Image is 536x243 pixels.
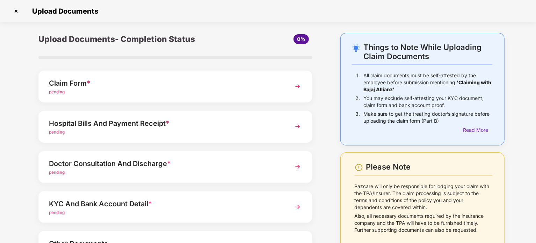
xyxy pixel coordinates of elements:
span: Upload Documents [25,7,102,15]
img: svg+xml;base64,PHN2ZyBpZD0iTmV4dCIgeG1sbnM9Imh0dHA6Ly93d3cudzMub3JnLzIwMDAvc3ZnIiB3aWR0aD0iMzYiIG... [291,160,304,173]
div: Hospital Bills And Payment Receipt [49,118,281,129]
p: All claim documents must be self-attested by the employee before submission mentioning [363,72,492,93]
div: Things to Note While Uploading Claim Documents [363,43,492,61]
span: pending [49,210,65,215]
div: KYC And Bank Account Detail [49,198,281,209]
div: Upload Documents- Completion Status [38,33,221,45]
div: Read More [463,126,492,134]
p: Pazcare will only be responsible for lodging your claim with the TPA/Insurer. The claim processin... [355,183,492,211]
img: svg+xml;base64,PHN2ZyBpZD0iQ3Jvc3MtMzJ4MzIiIHhtbG5zPSJodHRwOi8vd3d3LnczLm9yZy8yMDAwL3N2ZyIgd2lkdG... [10,6,22,17]
p: Also, all necessary documents required by the insurance company and the TPA will have to be furni... [355,213,492,234]
span: pending [49,89,65,94]
p: You may exclude self-attesting your KYC document, claim form and bank account proof. [363,95,492,109]
img: svg+xml;base64,PHN2ZyB4bWxucz0iaHR0cDovL3d3dy53My5vcmcvMjAwMC9zdmciIHdpZHRoPSIyNC4wOTMiIGhlaWdodD... [352,44,360,52]
p: 2. [355,95,360,109]
img: svg+xml;base64,PHN2ZyBpZD0iTmV4dCIgeG1sbnM9Imh0dHA6Ly93d3cudzMub3JnLzIwMDAvc3ZnIiB3aWR0aD0iMzYiIG... [291,120,304,133]
img: svg+xml;base64,PHN2ZyBpZD0iV2FybmluZ18tXzI0eDI0IiBkYXRhLW5hbWU9Ildhcm5pbmcgLSAyNHgyNCIgeG1sbnM9Im... [355,163,363,172]
p: 1. [356,72,360,93]
div: Doctor Consultation And Discharge [49,158,281,169]
img: svg+xml;base64,PHN2ZyBpZD0iTmV4dCIgeG1sbnM9Imh0dHA6Ly93d3cudzMub3JnLzIwMDAvc3ZnIiB3aWR0aD0iMzYiIG... [291,80,304,93]
span: 0% [297,36,305,42]
div: Claim Form [49,78,281,89]
div: Please Note [366,162,492,172]
span: pending [49,129,65,135]
img: svg+xml;base64,PHN2ZyBpZD0iTmV4dCIgeG1sbnM9Imh0dHA6Ly93d3cudzMub3JnLzIwMDAvc3ZnIiB3aWR0aD0iMzYiIG... [291,201,304,213]
span: pending [49,170,65,175]
p: 3. [355,110,360,124]
p: Make sure to get the treating doctor’s signature before uploading the claim form (Part B) [363,110,492,124]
